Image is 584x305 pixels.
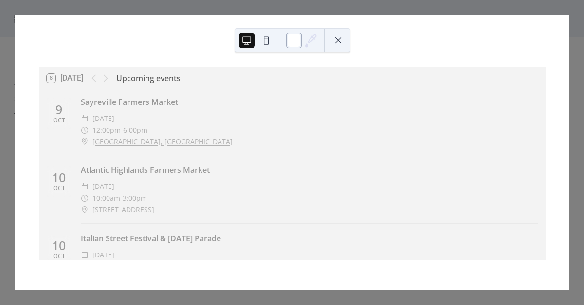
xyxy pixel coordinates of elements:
[52,171,66,184] div: 10
[81,164,538,176] div: Atlantic Highlands Farmers Market
[92,136,233,148] a: [GEOGRAPHIC_DATA], [GEOGRAPHIC_DATA]
[92,113,114,124] span: [DATE]
[81,124,89,136] div: ​
[116,72,181,84] div: Upcoming events
[123,124,147,136] span: 6:00pm
[55,103,62,116] div: 9
[81,204,89,216] div: ​
[81,192,89,204] div: ​
[92,124,121,136] span: 12:00pm
[120,192,123,204] span: -
[81,136,89,148] div: ​
[53,118,65,124] div: Oct
[92,204,154,216] span: [STREET_ADDRESS]
[52,239,66,252] div: 10
[81,233,538,244] div: Italian Street Festival & [DATE] Parade
[92,192,120,204] span: 10:00am
[81,96,538,108] div: Sayreville Farmers Market
[81,113,89,124] div: ​
[92,249,114,261] span: [DATE]
[123,192,147,204] span: 3:00pm
[53,186,65,192] div: Oct
[92,181,114,192] span: [DATE]
[121,124,123,136] span: -
[81,181,89,192] div: ​
[53,254,65,260] div: Oct
[81,249,89,261] div: ​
